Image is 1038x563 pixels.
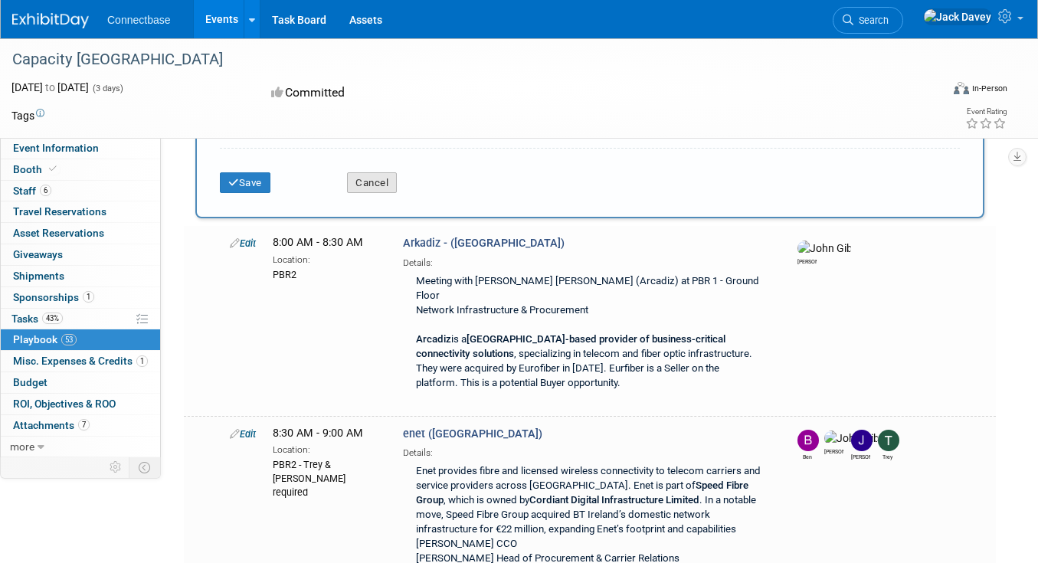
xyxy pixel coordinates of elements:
img: Ben Edmond [797,430,819,451]
div: Committed [267,80,583,106]
div: PBR2 - Trey & [PERSON_NAME] required [273,457,380,499]
span: Playbook [13,333,77,345]
a: Edit [230,428,256,440]
div: Event Format [860,80,1007,103]
span: Search [853,15,889,26]
img: John Giblin [797,241,851,256]
span: Arkadiz - ([GEOGRAPHIC_DATA]) [403,237,565,250]
div: PBR2 [273,267,380,282]
button: Save [220,172,270,194]
a: Event Information [1,138,160,159]
td: Toggle Event Tabs [129,457,161,477]
a: Booth [1,159,160,180]
span: Asset Reservations [13,227,104,239]
a: Playbook53 [1,329,160,350]
span: enet ([GEOGRAPHIC_DATA]) [403,427,542,440]
button: Cancel [347,172,397,194]
span: Booth [13,163,60,175]
div: Details: [403,442,771,460]
div: Ben Edmond [797,451,817,461]
span: Connectbase [107,14,171,26]
div: Capacity [GEOGRAPHIC_DATA] [7,46,922,74]
span: 1 [83,291,94,303]
a: Staff6 [1,181,160,201]
img: ExhibitDay [12,13,89,28]
a: Sponsorships1 [1,287,160,308]
span: 6 [40,185,51,196]
div: Event Rating [965,108,1007,116]
span: (3 days) [91,83,123,93]
a: Misc. Expenses & Credits1 [1,351,160,372]
span: Shipments [13,270,64,282]
div: James Grant [851,451,870,461]
img: Jack Davey [923,8,992,25]
div: Meeting with [PERSON_NAME] [PERSON_NAME] (Arcadiz) at PBR 1 - Ground Floor Network Infrastructure... [403,270,771,397]
img: Trey Willis [878,430,899,451]
div: John Giblin [824,446,843,456]
b: Arcadiz [416,333,451,345]
div: John Giblin [797,256,817,266]
span: Giveaways [13,248,63,260]
div: In-Person [971,83,1007,94]
td: Tags [11,108,44,123]
span: more [10,440,34,453]
a: Search [833,7,903,34]
span: 43% [42,313,63,324]
span: Event Information [13,142,99,154]
a: Travel Reservations [1,201,160,222]
span: 7 [78,419,90,430]
img: John Giblin [824,430,878,446]
body: Rich Text Area. Press ALT-0 for help. [8,6,706,21]
div: Location: [273,441,380,457]
span: 53 [61,334,77,345]
div: Details: [403,252,771,270]
span: Staff [13,185,51,197]
div: Location: [273,251,380,267]
span: Attachments [13,419,90,431]
a: Shipments [1,266,160,286]
span: Budget [13,376,47,388]
div: Trey Willis [878,451,897,461]
span: 1 [136,355,148,367]
span: Sponsorships [13,291,94,303]
a: Tasks43% [1,309,160,329]
a: more [1,437,160,457]
td: Personalize Event Tab Strip [103,457,129,477]
b: [GEOGRAPHIC_DATA]-based provider of business-critical connectivity solutions [416,333,725,359]
img: Format-Inperson.png [954,82,969,94]
a: Asset Reservations [1,223,160,244]
span: [DATE] [DATE] [11,81,89,93]
span: Tasks [11,313,63,325]
i: Booth reservation complete [49,165,57,173]
img: James Grant [851,430,873,451]
a: Budget [1,372,160,393]
span: to [43,81,57,93]
span: Misc. Expenses & Credits [13,355,148,367]
a: ROI, Objectives & ROO [1,394,160,414]
b: Cordiant Digital Infrastructure Limited [529,494,699,506]
span: ROI, Objectives & ROO [13,398,116,410]
span: 8:30 AM - 9:00 AM [273,427,363,440]
a: Giveaways [1,244,160,265]
span: Travel Reservations [13,205,106,218]
a: Attachments7 [1,415,160,436]
span: 8:00 AM - 8:30 AM [273,236,363,249]
a: Edit [230,237,256,249]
